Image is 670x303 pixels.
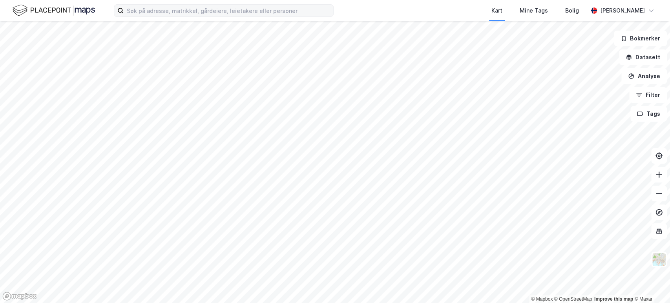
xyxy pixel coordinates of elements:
div: [PERSON_NAME] [600,6,645,15]
button: Bokmerker [614,31,667,46]
button: Analyse [621,68,667,84]
button: Filter [629,87,667,103]
a: Mapbox [531,296,553,302]
input: Søk på adresse, matrikkel, gårdeiere, leietakere eller personer [124,5,333,16]
img: Z [652,252,666,267]
a: Mapbox homepage [2,292,37,301]
a: Improve this map [594,296,633,302]
img: logo.f888ab2527a4732fd821a326f86c7f29.svg [13,4,95,17]
button: Tags [630,106,667,122]
div: Bolig [565,6,579,15]
div: Kontrollprogram for chat [631,265,670,303]
a: OpenStreetMap [554,296,592,302]
div: Mine Tags [520,6,548,15]
iframe: Chat Widget [631,265,670,303]
button: Datasett [619,49,667,65]
div: Kart [491,6,502,15]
